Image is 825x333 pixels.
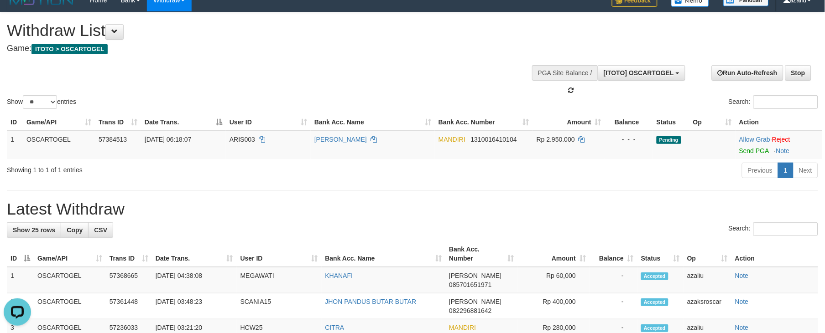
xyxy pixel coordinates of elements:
[776,147,790,154] a: Note
[689,114,736,131] th: Op: activate to sort column ascending
[785,65,811,81] a: Stop
[237,293,322,319] td: SCANIA15
[88,222,113,238] a: CSV
[7,267,34,293] td: 1
[731,241,818,267] th: Action
[439,136,465,143] span: MANDIRI
[7,222,61,238] a: Show 25 rows
[325,272,353,279] a: KHANAFI
[23,95,57,109] select: Showentries
[684,293,731,319] td: azaksroscar
[67,226,83,234] span: Copy
[7,114,23,131] th: ID
[742,163,778,178] a: Previous
[152,267,237,293] td: [DATE] 04:38:08
[226,114,311,131] th: User ID: activate to sort column ascending
[532,65,598,81] div: PGA Site Balance /
[517,241,590,267] th: Amount: activate to sort column ascending
[778,163,794,178] a: 1
[7,162,337,174] div: Showing 1 to 1 of 1 entries
[145,136,191,143] span: [DATE] 06:18:07
[641,272,668,280] span: Accepted
[7,200,818,218] h1: Latest Withdraw
[7,21,541,40] h1: Withdraw List
[106,293,152,319] td: 57361448
[445,241,517,267] th: Bank Acc. Number: activate to sort column ascending
[641,298,668,306] span: Accepted
[31,44,108,54] span: ITOTO > OSCARTOGEL
[449,281,491,288] span: Copy 085701651971 to clipboard
[7,293,34,319] td: 2
[435,114,533,131] th: Bank Acc. Number: activate to sort column ascending
[449,272,501,279] span: [PERSON_NAME]
[772,136,790,143] a: Reject
[753,222,818,236] input: Search:
[537,136,575,143] span: Rp 2.950.000
[23,114,95,131] th: Game/API: activate to sort column ascending
[590,241,637,267] th: Balance: activate to sort column ascending
[735,324,749,331] a: Note
[311,114,435,131] th: Bank Acc. Name: activate to sort column ascending
[106,267,152,293] td: 57368665
[590,293,637,319] td: -
[653,114,689,131] th: Status
[230,136,255,143] span: ARIS003
[735,272,749,279] a: Note
[739,136,770,143] a: Allow Grab
[637,241,684,267] th: Status: activate to sort column ascending
[7,131,23,159] td: 1
[739,147,769,154] a: Send PGA
[449,307,491,314] span: Copy 082296881642 to clipboard
[99,136,127,143] span: 57384513
[729,222,818,236] label: Search:
[322,241,446,267] th: Bank Acc. Name: activate to sort column ascending
[533,114,605,131] th: Amount: activate to sort column ascending
[729,95,818,109] label: Search:
[793,163,818,178] a: Next
[23,131,95,159] td: OSCARTOGEL
[517,267,590,293] td: Rp 60,000
[7,241,34,267] th: ID: activate to sort column descending
[449,298,501,305] span: [PERSON_NAME]
[325,298,417,305] a: JHON PANDUS BUTAR BUTAR
[7,95,76,109] label: Show entries
[736,114,822,131] th: Action
[609,135,649,144] div: - - -
[684,267,731,293] td: azaliu
[94,226,107,234] span: CSV
[590,267,637,293] td: -
[13,226,55,234] span: Show 25 rows
[152,241,237,267] th: Date Trans.: activate to sort column ascending
[598,65,685,81] button: [ITOTO] OSCARTOGEL
[657,136,681,144] span: Pending
[712,65,783,81] a: Run Auto-Refresh
[237,267,322,293] td: MEGAWATI
[141,114,226,131] th: Date Trans.: activate to sort column descending
[106,241,152,267] th: Trans ID: activate to sort column ascending
[735,298,749,305] a: Note
[753,95,818,109] input: Search:
[34,293,106,319] td: OSCARTOGEL
[325,324,345,331] a: CITRA
[605,114,653,131] th: Balance
[684,241,731,267] th: Op: activate to sort column ascending
[449,324,476,331] span: MANDIRI
[34,267,106,293] td: OSCARTOGEL
[517,293,590,319] td: Rp 400,000
[95,114,141,131] th: Trans ID: activate to sort column ascending
[314,136,367,143] a: [PERSON_NAME]
[739,136,772,143] span: ·
[61,222,89,238] a: Copy
[7,44,541,53] h4: Game:
[604,69,674,77] span: [ITOTO] OSCARTOGEL
[34,241,106,267] th: Game/API: activate to sort column ascending
[641,324,668,332] span: Accepted
[4,4,31,31] button: Open LiveChat chat widget
[736,131,822,159] td: ·
[471,136,517,143] span: Copy 1310016410104 to clipboard
[237,241,322,267] th: User ID: activate to sort column ascending
[152,293,237,319] td: [DATE] 03:48:23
